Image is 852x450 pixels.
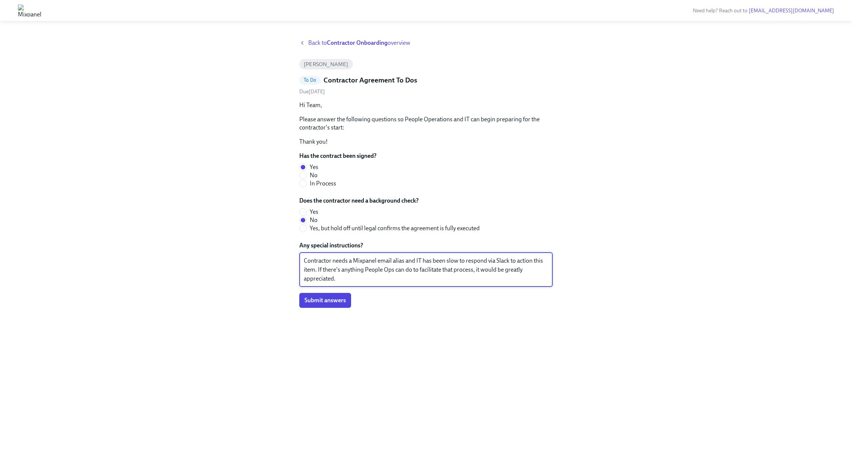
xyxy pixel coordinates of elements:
a: [EMAIL_ADDRESS][DOMAIN_NAME] [749,7,834,14]
span: Need help? Reach out to [693,7,834,14]
span: No [310,216,318,224]
strong: Contractor Onboarding [327,39,388,46]
label: Does the contractor need a background check? [299,197,486,205]
textarea: Contractor needs a Mixpanel email alias and IT has been slow to respond via Slack to action this ... [304,256,548,283]
label: Has the contract been signed? [299,152,376,160]
img: Mixpanel [18,4,41,16]
span: No [310,171,318,179]
span: [PERSON_NAME] [299,62,353,67]
p: Please answer the following questions so People Operations and IT can begin preparing for the con... [299,115,553,132]
p: Thank you! [299,138,553,146]
span: Back to overview [308,39,410,47]
h5: Contractor Agreement To Dos [324,75,417,85]
span: Yes, but hold off until legal confirms the agreement is fully executed [310,224,480,232]
button: Submit answers [299,293,351,308]
span: In Process [310,179,336,188]
p: Hi Team, [299,101,553,109]
label: Any special instructions? [299,241,553,250]
span: Yes [310,208,318,216]
span: Yes [310,163,318,171]
span: Sunday, August 31st 2025, 9:00 am [299,88,325,95]
span: Submit answers [304,297,346,304]
a: Back toContractor Onboardingoverview [299,39,553,47]
span: To Do [299,77,321,83]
